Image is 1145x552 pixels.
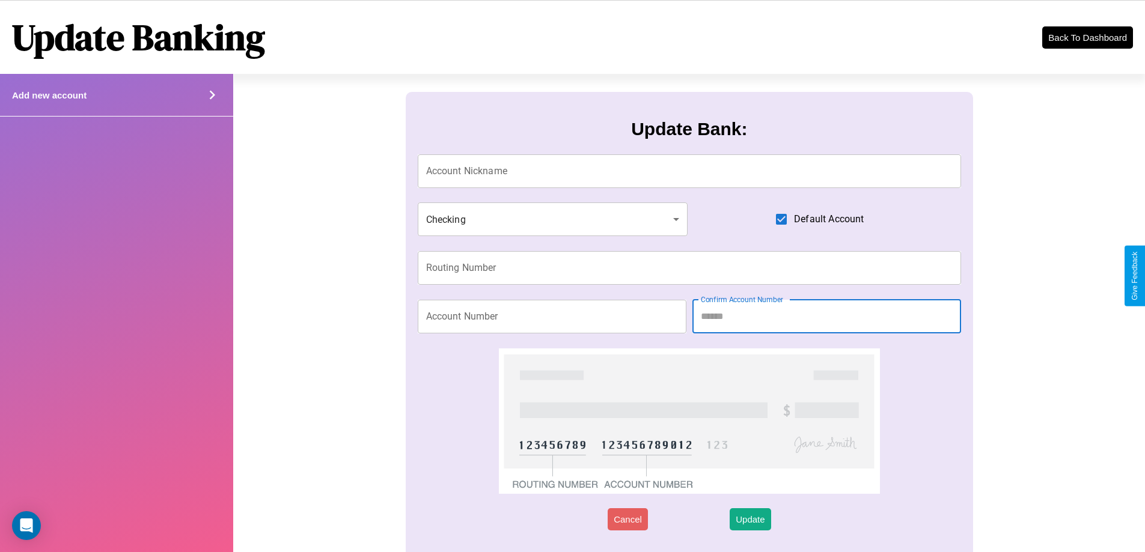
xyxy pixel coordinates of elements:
[418,202,688,236] div: Checking
[608,508,648,530] button: Cancel
[701,294,783,305] label: Confirm Account Number
[1131,252,1139,300] div: Give Feedback
[12,511,41,540] div: Open Intercom Messenger
[794,212,864,226] span: Default Account
[1042,26,1133,49] button: Back To Dashboard
[12,90,87,100] h4: Add new account
[12,13,265,62] h1: Update Banking
[631,119,747,139] h3: Update Bank:
[730,508,771,530] button: Update
[499,348,879,494] img: check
